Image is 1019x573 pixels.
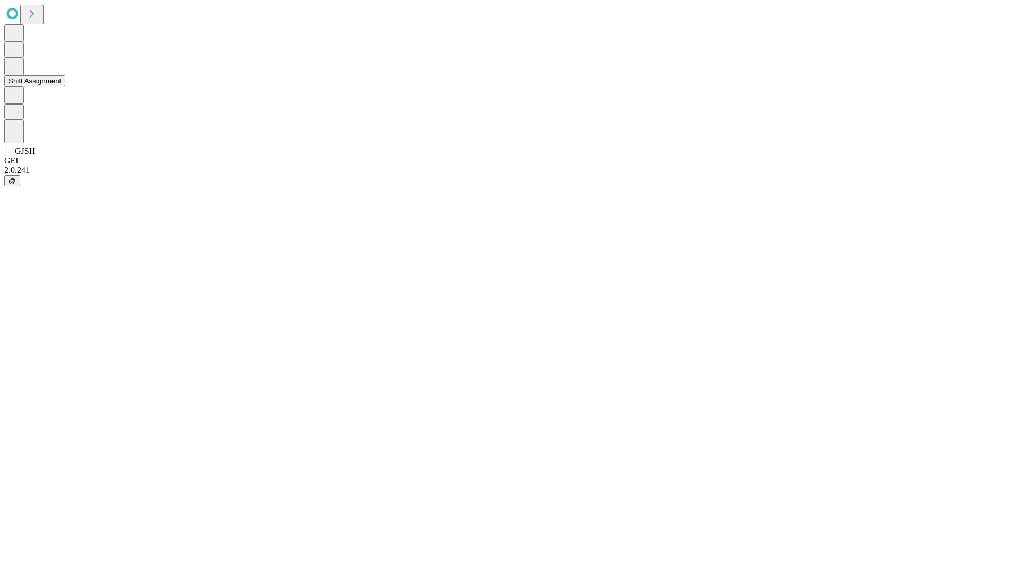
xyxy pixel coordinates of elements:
span: @ [8,177,16,185]
span: GJSH [15,146,35,155]
div: GEI [4,156,1015,166]
button: Shift Assignment [4,75,65,86]
button: @ [4,175,20,186]
div: 2.0.241 [4,166,1015,175]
